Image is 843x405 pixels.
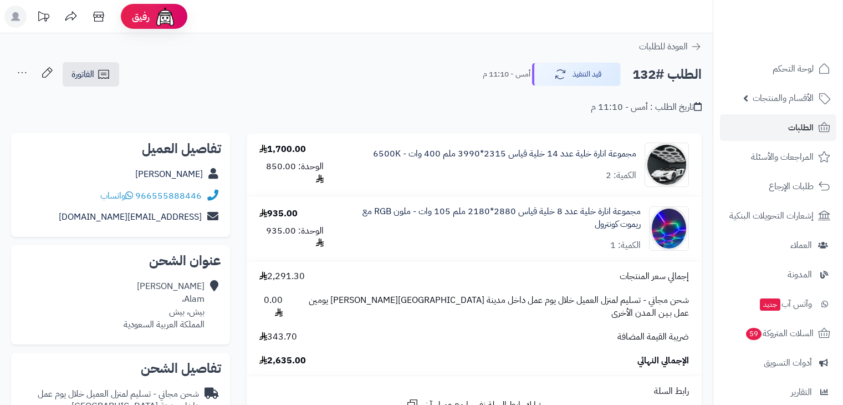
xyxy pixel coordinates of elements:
div: الكمية: 1 [610,239,641,252]
span: طلبات الإرجاع [769,179,814,194]
small: أمس - 11:10 م [483,69,530,80]
span: 2,291.30 [259,270,305,283]
span: 0.00 [259,294,282,320]
span: 2,635.00 [259,355,306,367]
span: العودة للطلبات [639,40,688,53]
a: العملاء [720,232,836,259]
span: التقارير [791,384,812,400]
a: السلات المتروكة59 [720,320,836,347]
h2: تفاصيل العميل [20,142,221,155]
span: المدونة [788,267,812,282]
span: شحن مجاني - تسليم لمنزل العميل خلال يوم عمل داخل مدينة [GEOGRAPHIC_DATA][PERSON_NAME] يومين عمل ب... [294,294,689,320]
span: 59 [746,328,762,340]
div: الوحدة: 935.00 [259,225,323,250]
a: [PERSON_NAME] [135,168,203,181]
span: 343.70 [259,331,297,343]
span: العملاء [790,237,812,253]
a: وآتس آبجديد [720,291,836,317]
a: الفاتورة [63,62,119,87]
a: طلبات الإرجاع [720,173,836,200]
div: [PERSON_NAME] Alam، بيش، بيش المملكة العربية السعودية [124,280,205,331]
span: جديد [760,298,780,311]
div: 1,700.00 [259,143,306,156]
a: العودة للطلبات [639,40,702,53]
div: تاريخ الطلب : أمس - 11:10 م [591,101,702,114]
span: الأقسام والمنتجات [753,90,814,106]
div: الكمية: 2 [606,169,636,182]
img: 1756582290-14-90x90.png [645,143,688,187]
a: الطلبات [720,114,836,141]
div: الوحدة: 850.00 [259,160,323,186]
div: رابط السلة [251,385,697,398]
span: أدوات التسويق [764,355,812,371]
button: قيد التنفيذ [532,63,621,86]
span: السلات المتروكة [745,326,814,341]
span: الإجمالي النهائي [637,355,689,367]
span: إجمالي سعر المنتجات [620,270,689,283]
img: 1756670102-8-2-rgb-90x90.png [650,206,688,251]
a: لوحة التحكم [720,55,836,82]
span: الفاتورة [71,68,94,81]
img: ai-face.png [154,6,176,28]
span: رفيق [132,10,150,23]
span: الطلبات [788,120,814,135]
h2: تفاصيل الشحن [20,362,221,375]
span: لوحة التحكم [773,61,814,77]
a: أدوات التسويق [720,350,836,376]
span: ضريبة القيمة المضافة [617,331,689,343]
a: واتساب [100,189,133,202]
img: logo-2.png [768,31,832,54]
a: المراجعات والأسئلة [720,144,836,170]
span: وآتس آب [759,296,812,312]
span: المراجعات والأسئلة [751,149,814,165]
span: إشعارات التحويلات البنكية [729,208,814,224]
h2: عنوان الشحن [20,254,221,267]
a: تحديثات المنصة [29,6,57,31]
a: إشعارات التحويلات البنكية [720,202,836,229]
h2: الطلب #132 [632,63,702,86]
a: 966555888446 [135,189,202,202]
a: [EMAIL_ADDRESS][DOMAIN_NAME] [59,210,202,224]
a: مجموعة انارة خلية عدد 8 خلية قياس 2880*2180 ملم 105 وات - ملون RGB مع ريموت كونترول [349,205,641,231]
a: مجموعة انارة خلية عدد 14 خلية قياس 2315*3990 ملم 400 وات - 6500K [373,148,636,160]
div: 935.00 [259,207,298,220]
a: المدونة [720,261,836,288]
